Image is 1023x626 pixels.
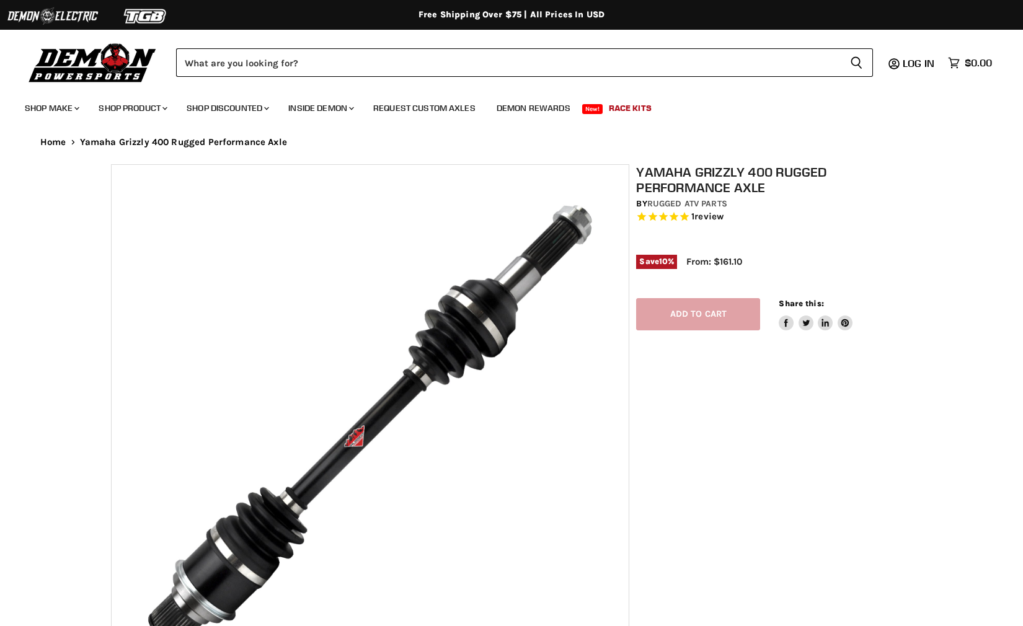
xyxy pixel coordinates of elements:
span: From: $161.10 [686,256,742,267]
nav: Breadcrumbs [15,137,1007,148]
a: Home [40,137,66,148]
a: Shop Make [15,95,87,121]
a: Race Kits [600,95,661,121]
span: 10 [659,257,668,266]
span: Log in [903,57,934,69]
a: $0.00 [942,54,998,72]
span: $0.00 [965,57,992,69]
div: by [636,197,919,211]
span: 1 reviews [691,211,724,223]
h1: Yamaha Grizzly 400 Rugged Performance Axle [636,164,919,195]
input: Search [176,48,840,77]
div: Free Shipping Over $75 | All Prices In USD [15,9,1007,20]
a: Inside Demon [279,95,361,121]
img: Demon Electric Logo 2 [6,4,99,28]
form: Product [176,48,873,77]
ul: Main menu [15,90,989,121]
a: Request Custom Axles [364,95,485,121]
img: Demon Powersports [25,40,161,84]
a: Shop Discounted [177,95,277,121]
span: review [694,211,724,223]
a: Log in [897,58,942,69]
a: Shop Product [89,95,175,121]
span: Rated 5.0 out of 5 stars 1 reviews [636,211,919,224]
span: Share this: [779,299,823,308]
span: Save % [636,255,677,268]
img: TGB Logo 2 [99,4,192,28]
span: New! [582,104,603,114]
a: Rugged ATV Parts [647,198,727,209]
aside: Share this: [779,298,852,331]
a: Demon Rewards [487,95,580,121]
button: Search [840,48,873,77]
span: Yamaha Grizzly 400 Rugged Performance Axle [80,137,287,148]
